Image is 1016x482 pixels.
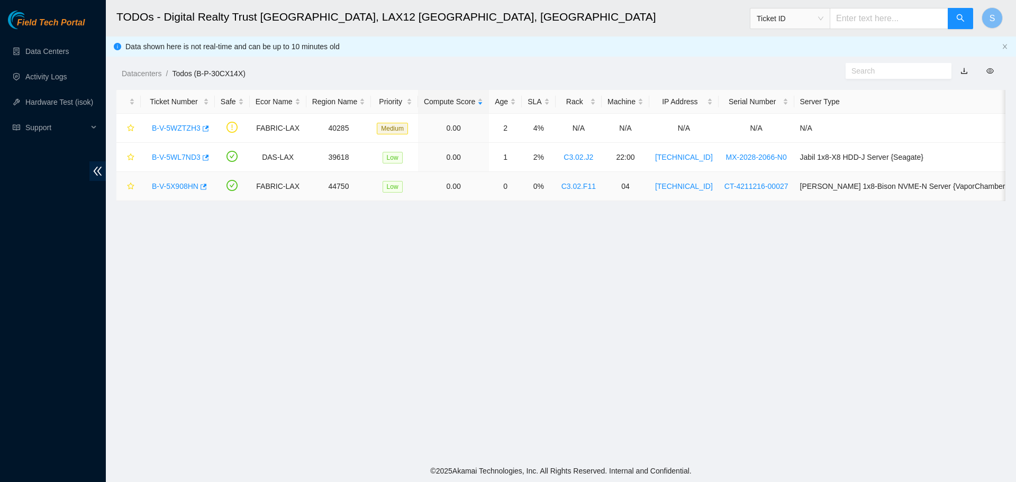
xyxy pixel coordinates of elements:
span: Field Tech Portal [17,18,85,28]
td: 2% [522,143,555,172]
td: DAS-LAX [250,143,306,172]
span: star [127,153,134,162]
span: exclamation-circle [226,122,238,133]
td: 0% [522,172,555,201]
button: download [952,62,976,79]
a: [TECHNICAL_ID] [655,153,713,161]
input: Search [851,65,937,77]
button: star [122,120,135,137]
span: read [13,124,20,131]
a: download [960,67,968,75]
td: 0.00 [418,172,489,201]
button: search [948,8,973,29]
a: C3.02.F11 [561,182,596,190]
a: Akamai TechnologiesField Tech Portal [8,19,85,33]
td: 04 [602,172,649,201]
td: 0 [489,172,522,201]
a: Todos (B-P-30CX14X) [172,69,246,78]
a: B-V-5WZTZH3 [152,124,201,132]
td: FABRIC-LAX [250,114,306,143]
span: Low [383,152,403,163]
span: / [166,69,168,78]
td: FABRIC-LAX [250,172,306,201]
span: Medium [377,123,408,134]
td: N/A [649,114,719,143]
td: N/A [602,114,649,143]
a: C3.02.J2 [564,153,593,161]
img: Akamai Technologies [8,11,53,29]
span: star [127,183,134,191]
td: 0.00 [418,114,489,143]
a: B-V-5X908HN [152,182,198,190]
button: S [982,7,1003,29]
button: close [1002,43,1008,50]
a: Activity Logs [25,72,67,81]
a: B-V-5WL7ND3 [152,153,201,161]
span: check-circle [226,180,238,191]
td: N/A [556,114,602,143]
td: 4% [522,114,555,143]
footer: © 2025 Akamai Technologies, Inc. All Rights Reserved. Internal and Confidential. [106,460,1016,482]
span: search [956,14,965,24]
span: star [127,124,134,133]
td: 1 [489,143,522,172]
button: star [122,178,135,195]
span: Low [383,181,403,193]
td: 39618 [306,143,371,172]
a: [TECHNICAL_ID] [655,182,713,190]
td: N/A [719,114,794,143]
td: 44750 [306,172,371,201]
a: Datacenters [122,69,161,78]
td: 40285 [306,114,371,143]
span: eye [986,67,994,75]
span: check-circle [226,151,238,162]
a: MX-2028-2066-N0 [726,153,787,161]
input: Enter text here... [830,8,948,29]
span: double-left [89,161,106,181]
td: 0.00 [418,143,489,172]
td: 22:00 [602,143,649,172]
span: Ticket ID [757,11,823,26]
a: CT-4211216-00027 [724,182,788,190]
button: star [122,149,135,166]
span: S [990,12,995,25]
span: Support [25,117,88,138]
a: Hardware Test (isok) [25,98,93,106]
td: 2 [489,114,522,143]
a: Data Centers [25,47,69,56]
